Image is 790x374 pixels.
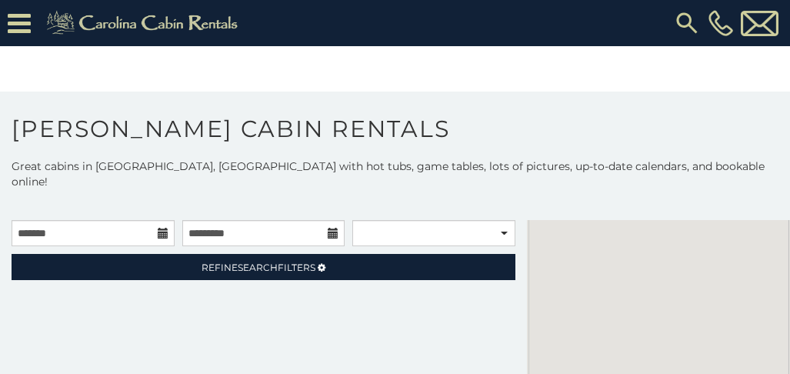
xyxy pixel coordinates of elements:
a: [PHONE_NUMBER] [705,10,737,36]
img: Khaki-logo.png [38,8,251,38]
img: search-regular.svg [673,9,701,37]
span: Refine Filters [202,262,315,273]
span: Search [238,262,278,273]
a: RefineSearchFilters [12,254,515,280]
